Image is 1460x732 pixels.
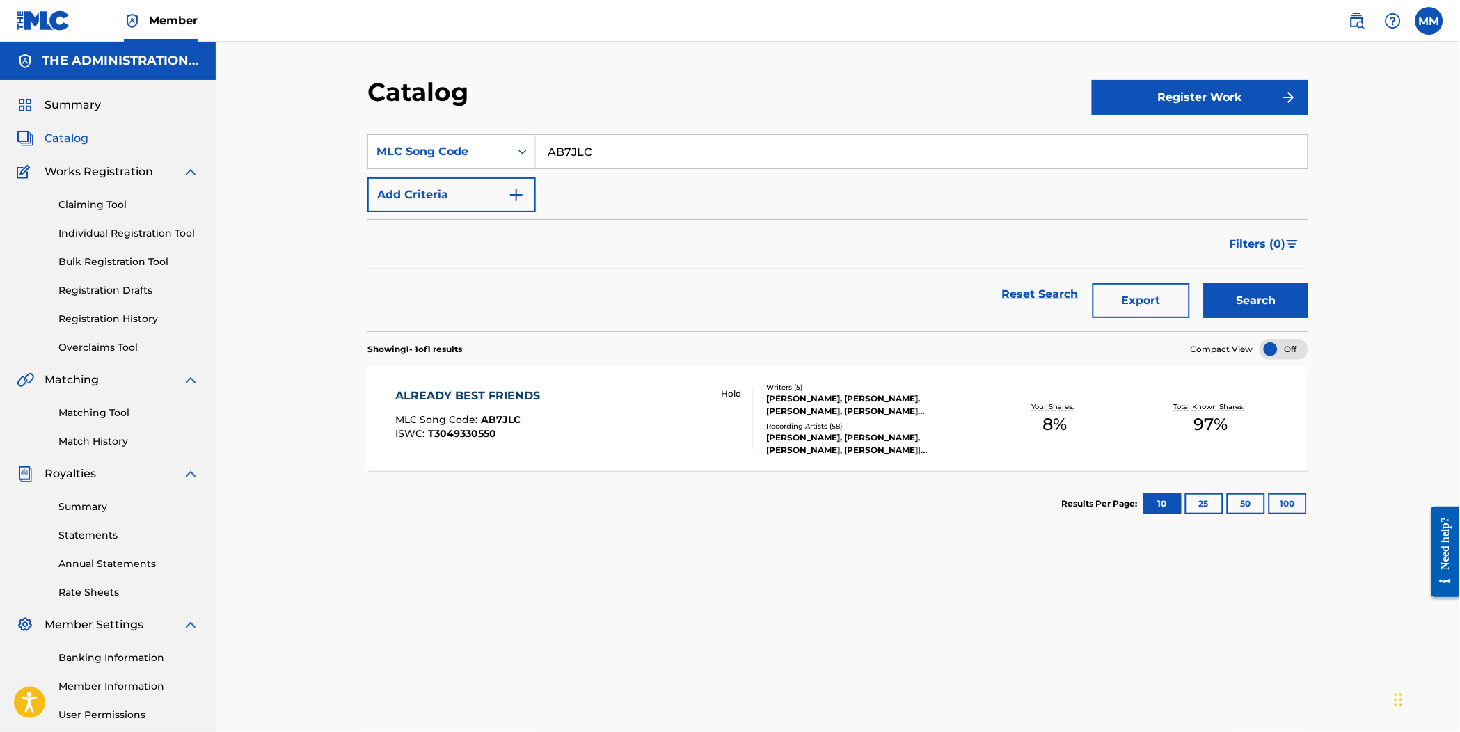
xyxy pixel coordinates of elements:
p: Results Per Page: [1062,498,1141,510]
p: Hold [721,388,741,400]
a: Member Information [58,679,199,694]
span: 8 % [1042,412,1067,437]
div: Help [1379,7,1407,35]
span: Works Registration [45,164,153,180]
a: User Permissions [58,708,199,722]
div: Writers ( 5 ) [766,382,976,392]
button: 100 [1269,493,1307,514]
button: Add Criteria [367,177,536,212]
iframe: Resource Center [1421,495,1460,607]
img: f7272a7cc735f4ea7f67.svg [1280,89,1297,106]
p: Total Known Shares: [1174,401,1248,412]
button: Export [1093,283,1190,318]
img: Works Registration [17,164,35,180]
span: Matching [45,372,99,388]
img: MLC Logo [17,10,70,31]
a: Statements [58,528,199,543]
a: Individual Registration Tool [58,226,199,241]
img: help [1385,13,1402,29]
span: Compact View [1191,343,1253,356]
a: CatalogCatalog [17,130,88,147]
iframe: Chat Widget [1390,665,1460,732]
a: Banking Information [58,651,199,665]
a: ALREADY BEST FRIENDSMLC Song Code:AB7JLCISWC:T3049330550 HoldWriters (5)[PERSON_NAME], [PERSON_NA... [367,367,1308,471]
a: Public Search [1343,7,1371,35]
button: 10 [1143,493,1182,514]
div: User Menu [1415,7,1443,35]
span: Royalties [45,466,96,482]
a: Bulk Registration Tool [58,255,199,269]
div: [PERSON_NAME], [PERSON_NAME],[PERSON_NAME], [PERSON_NAME]|[PERSON_NAME], [PERSON_NAME], [PERSON_N... [766,431,976,456]
button: Search [1204,283,1308,318]
button: Filters (0) [1221,227,1308,262]
img: expand [182,466,199,482]
span: Member [149,13,198,29]
a: Reset Search [995,279,1086,310]
a: Registration History [58,312,199,326]
a: SummarySummary [17,97,101,113]
button: 50 [1227,493,1265,514]
a: Overclaims Tool [58,340,199,355]
div: ALREADY BEST FRIENDS [396,388,548,404]
button: Register Work [1092,80,1308,115]
img: expand [182,164,199,180]
div: [PERSON_NAME], [PERSON_NAME], [PERSON_NAME], [PERSON_NAME] [PERSON_NAME] [PERSON_NAME] [766,392,976,417]
span: 97 % [1194,412,1228,437]
span: MLC Song Code : [396,413,482,426]
span: Member Settings [45,616,143,633]
img: expand [182,616,199,633]
a: Summary [58,500,199,514]
a: Annual Statements [58,557,199,571]
img: Catalog [17,130,33,147]
a: Match History [58,434,199,449]
p: Showing 1 - 1 of 1 results [367,343,462,356]
h5: THE ADMINISTRATION MP INC [42,53,199,69]
form: Search Form [367,134,1308,331]
button: 25 [1185,493,1223,514]
a: Registration Drafts [58,283,199,298]
img: expand [182,372,199,388]
span: Filters ( 0 ) [1230,236,1286,253]
h2: Catalog [367,77,475,108]
div: Recording Artists ( 58 ) [766,421,976,431]
img: Member Settings [17,616,33,633]
a: Rate Sheets [58,585,199,600]
div: MLC Song Code [376,143,502,160]
a: Claiming Tool [58,198,199,212]
img: Royalties [17,466,33,482]
img: Top Rightsholder [124,13,141,29]
span: T3049330550 [429,427,497,440]
img: 9d2ae6d4665cec9f34b9.svg [508,186,525,203]
div: Drag [1395,679,1403,721]
img: Matching [17,372,34,388]
img: search [1349,13,1365,29]
a: Matching Tool [58,406,199,420]
img: Summary [17,97,33,113]
span: AB7JLC [482,413,521,426]
img: Accounts [17,53,33,70]
span: ISWC : [396,427,429,440]
img: filter [1287,240,1299,248]
span: Catalog [45,130,88,147]
p: Your Shares: [1032,401,1078,412]
span: Summary [45,97,101,113]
